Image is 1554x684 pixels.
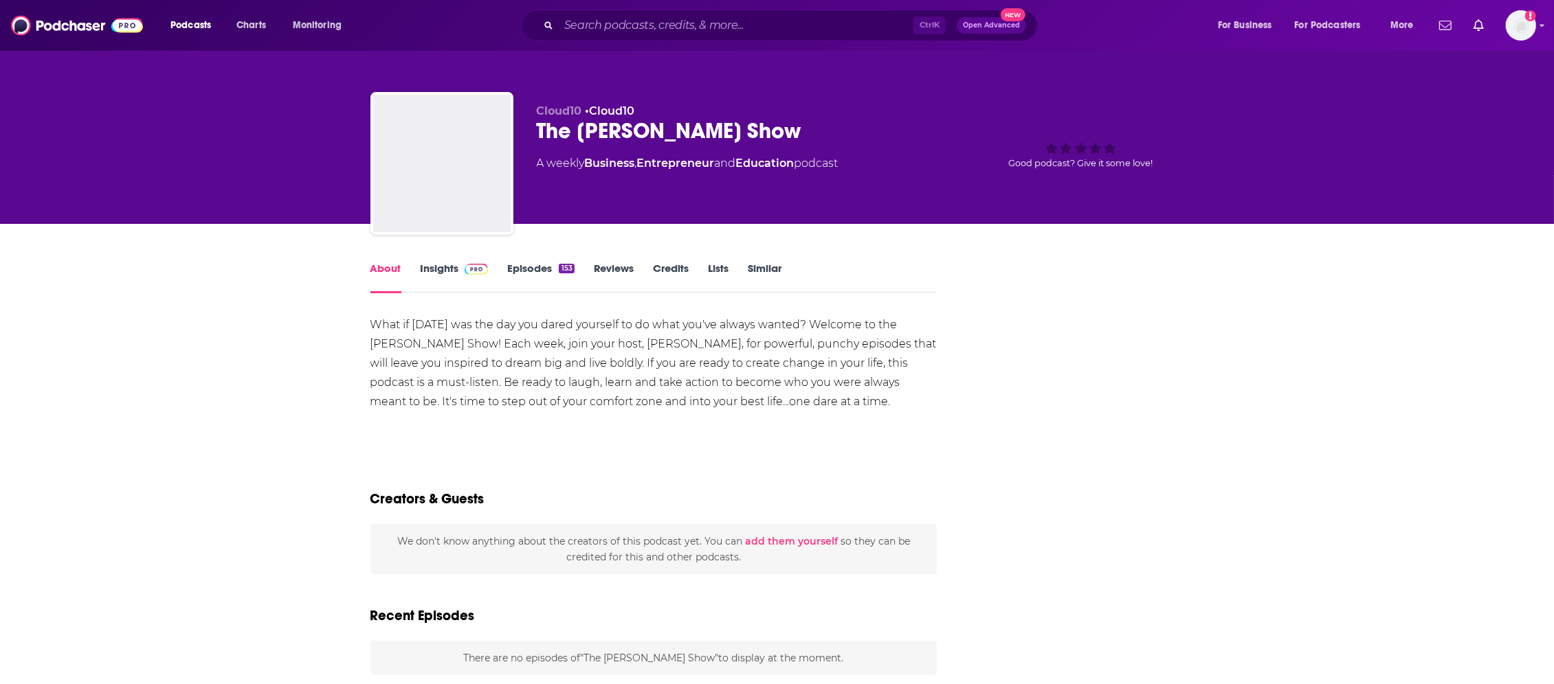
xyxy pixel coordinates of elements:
span: Ctrl K [913,16,946,34]
a: Credits [653,262,689,293]
div: What if [DATE] was the day you dared yourself to do what you've always wanted? Welcome to the [PE... [370,315,937,411]
h2: Creators & Guests [370,490,485,508]
span: • [586,104,635,117]
a: Similar [748,262,781,293]
a: Episodes153 [507,262,574,293]
span: , [635,157,637,170]
a: InsightsPodchaser Pro [421,262,489,293]
button: open menu [1381,14,1431,36]
a: Show notifications dropdown [1468,14,1489,37]
a: Business [585,157,635,170]
span: and [715,157,736,170]
span: Logged in as Ashley_Beenen [1506,10,1536,41]
button: open menu [1208,14,1289,36]
span: For Business [1218,16,1272,35]
span: New [1001,8,1025,21]
span: There are no episodes of "The [PERSON_NAME] Show" to display at the moment. [463,652,843,664]
span: Good podcast? Give it some love! [1009,158,1153,168]
button: Show profile menu [1506,10,1536,41]
span: Cloud10 [537,104,582,117]
div: Search podcasts, credits, & more... [534,10,1051,41]
div: 153 [559,264,574,273]
h2: Recent Episodes [370,607,475,624]
div: A weekly podcast [537,155,839,172]
a: Lists [708,262,729,293]
span: Charts [236,16,266,35]
button: open menu [283,14,359,36]
a: Show notifications dropdown [1434,14,1457,37]
span: We don't know anything about the creators of this podcast yet . You can so they can be credited f... [397,535,910,562]
div: Good podcast? Give it some love! [978,104,1184,190]
a: Entrepreneur [637,157,715,170]
span: Open Advanced [963,22,1020,29]
svg: Add a profile image [1525,10,1536,21]
a: Cloud10 [590,104,635,117]
input: Search podcasts, credits, & more... [559,14,913,36]
a: About [370,262,401,293]
img: Podchaser Pro [465,264,489,275]
span: Monitoring [293,16,342,35]
button: open menu [1286,14,1381,36]
span: For Podcasters [1295,16,1361,35]
span: More [1390,16,1414,35]
a: Reviews [594,262,634,293]
span: Podcasts [170,16,211,35]
button: open menu [161,14,229,36]
button: add them yourself [745,536,838,547]
img: Podchaser - Follow, Share and Rate Podcasts [11,12,143,38]
a: Charts [227,14,274,36]
img: User Profile [1506,10,1536,41]
a: Education [736,157,795,170]
button: Open AdvancedNew [957,17,1026,34]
